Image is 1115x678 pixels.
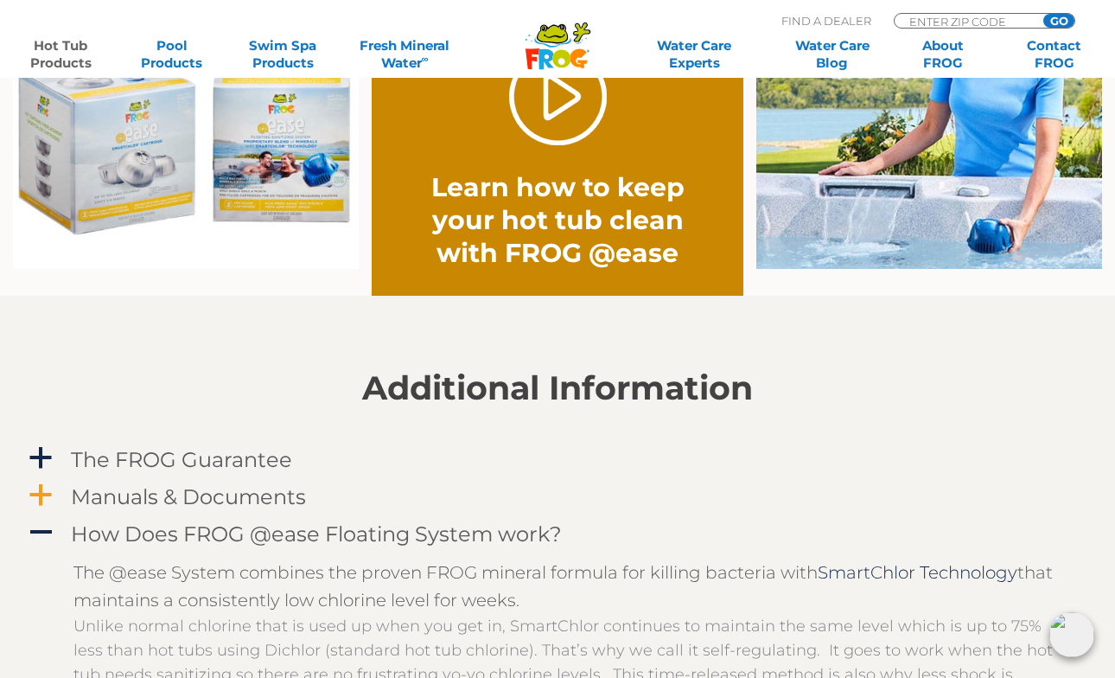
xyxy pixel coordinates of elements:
[789,37,876,72] a: Water CareBlog
[908,14,1024,29] input: Zip Code Form
[26,518,1089,550] a: A How Does FROG @ease Floating System work?
[239,37,326,72] a: Swim SpaProducts
[900,37,986,72] a: AboutFROG
[509,48,607,145] a: Play Video
[624,37,765,72] a: Water CareExperts
[71,485,306,508] h4: Manuals & Documents
[409,171,706,270] h2: Learn how to keep your hot tub clean with FROG @ease
[422,53,429,65] sup: ∞
[28,445,54,471] span: a
[17,37,104,72] a: Hot TubProducts
[781,13,871,29] p: Find A Dealer
[26,481,1089,513] a: a Manuals & Documents
[71,522,562,546] h4: How Does FROG @ease Floating System work?
[1043,14,1074,28] input: GO
[73,559,1067,614] div: The @ease System combines the proven FROG mineral formula for killing bacteria with that maintain...
[818,562,1017,583] a: SmartChlor Technology
[26,444,1089,476] a: a The FROG Guarantee
[28,520,54,546] span: A
[351,37,459,72] a: Fresh MineralWater∞
[129,37,215,72] a: PoolProducts
[1049,612,1094,657] img: openIcon
[26,369,1089,407] h2: Additional Information
[28,483,54,508] span: a
[71,448,292,471] h4: The FROG Guarantee
[1011,37,1098,72] a: ContactFROG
